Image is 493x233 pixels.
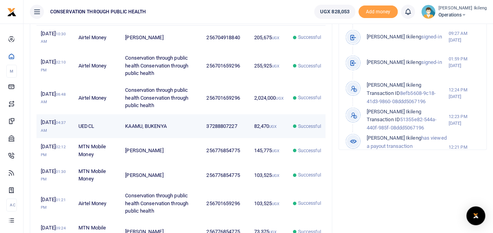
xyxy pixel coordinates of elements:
[366,108,448,132] p: 51355e82-544a-440f-985f-08ddd5067196
[298,94,321,101] span: Successful
[366,82,421,88] span: [PERSON_NAME] Ikileng
[249,25,288,50] td: 205,675
[366,34,421,40] span: [PERSON_NAME] Ikileng
[249,138,288,163] td: 145,775
[41,145,66,157] small: 02:12 PM
[298,123,321,130] span: Successful
[74,82,121,114] td: Airtel Money
[121,163,202,187] td: [PERSON_NAME]
[366,116,400,122] span: Transaction ID
[249,163,288,187] td: 103,525
[121,50,202,82] td: Conservation through public health Conservation through public health
[74,187,121,220] td: Airtel Money
[421,5,487,19] a: profile-user [PERSON_NAME] Ikileng Operations
[272,202,279,206] small: UGX
[36,187,74,220] td: [DATE]
[449,87,480,100] small: 12:24 PM [DATE]
[36,25,74,50] td: [DATE]
[41,60,66,72] small: 02:10 PM
[121,138,202,163] td: [PERSON_NAME]
[47,8,149,15] span: CONSERVATION THROUGH PUBLIC HEALTH
[36,50,74,82] td: [DATE]
[314,5,355,19] a: UGX 828,053
[311,5,358,19] li: Wallet ballance
[6,198,17,211] li: Ac
[438,11,487,18] span: Operations
[298,34,321,41] span: Successful
[74,138,121,163] td: MTN Mobile Money
[366,134,448,167] p: has viewed a payout transaction 59fdf3c2-b1f4-4d64-9845-08ddd5067196
[36,82,74,114] td: [DATE]
[74,114,121,138] td: UEDCL
[366,58,448,67] p: signed-in
[6,65,17,78] li: M
[276,96,283,100] small: UGX
[202,82,249,114] td: 256701659296
[272,64,279,68] small: UGX
[121,187,202,220] td: Conservation through public health Conservation through public health
[202,114,249,138] td: 37288807227
[366,33,448,41] p: signed-in
[202,138,249,163] td: 256776854775
[358,8,398,14] a: Add money
[421,5,435,19] img: profile-user
[366,109,421,115] span: [PERSON_NAME] Ikileng
[36,114,74,138] td: [DATE]
[449,113,480,127] small: 12:23 PM [DATE]
[366,59,421,65] span: [PERSON_NAME] Ikileng
[466,206,485,225] div: Open Intercom Messenger
[121,114,202,138] td: KAAMU, BUKENYA
[121,82,202,114] td: Conservation through public health Conservation through public health
[36,138,74,163] td: [DATE]
[449,30,480,44] small: 09:27 AM [DATE]
[202,50,249,82] td: 256701659296
[7,7,16,17] img: logo-small
[202,187,249,220] td: 256701659296
[41,120,66,133] small: 04:37 AM
[358,5,398,18] span: Add money
[366,90,400,96] span: Transaction ID
[298,62,321,69] span: Successful
[449,144,480,157] small: 12:21 PM [DATE]
[121,25,202,50] td: [PERSON_NAME]
[7,9,16,15] a: logo-small logo-large logo-large
[202,163,249,187] td: 256776854775
[298,147,321,154] span: Successful
[298,200,321,207] span: Successful
[366,135,421,141] span: [PERSON_NAME] Ikileng
[249,187,288,220] td: 103,525
[438,5,487,12] small: [PERSON_NAME] Ikileng
[320,8,349,16] span: UGX 828,053
[304,224,312,233] button: Close
[249,50,288,82] td: 255,925
[298,171,321,178] span: Successful
[36,163,74,187] td: [DATE]
[74,50,121,82] td: Airtel Money
[74,25,121,50] td: Airtel Money
[272,149,279,153] small: UGX
[202,25,249,50] td: 256704918840
[249,114,288,138] td: 82,470
[449,56,480,69] small: 01:59 PM [DATE]
[249,82,288,114] td: 2,024,000
[272,36,279,40] small: UGX
[366,81,448,106] p: 8efb5608-9c18-41d3-9860-08ddd5067196
[74,163,121,187] td: MTN Mobile Money
[269,124,277,129] small: UGX
[272,173,279,178] small: UGX
[358,5,398,18] li: Toup your wallet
